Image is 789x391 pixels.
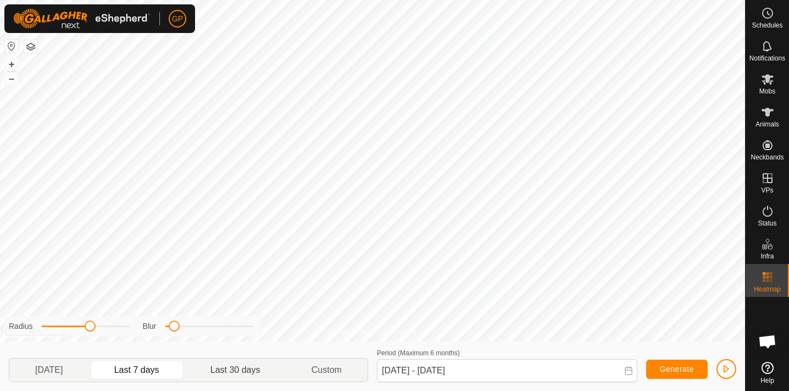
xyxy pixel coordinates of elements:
[749,55,785,62] span: Notifications
[758,220,776,227] span: Status
[329,327,370,337] a: Privacy Policy
[759,88,775,95] span: Mobs
[660,365,694,373] span: Generate
[384,327,416,337] a: Contact Us
[312,364,342,377] span: Custom
[760,253,774,260] span: Infra
[35,364,63,377] span: [DATE]
[760,377,774,384] span: Help
[754,286,781,293] span: Heatmap
[755,121,779,128] span: Animals
[646,360,708,379] button: Generate
[751,154,784,161] span: Neckbands
[752,22,782,29] span: Schedules
[24,40,37,53] button: Map Layers
[5,58,18,71] button: +
[5,40,18,53] button: Reset Map
[377,349,460,357] label: Period (Maximum 6 months)
[746,357,789,388] a: Help
[9,321,33,332] label: Radius
[172,13,183,25] span: GP
[5,72,18,85] button: –
[210,364,260,377] span: Last 30 days
[114,364,159,377] span: Last 7 days
[13,9,151,29] img: Gallagher Logo
[143,321,157,332] label: Blur
[751,325,784,358] div: Open chat
[761,187,773,194] span: VPs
